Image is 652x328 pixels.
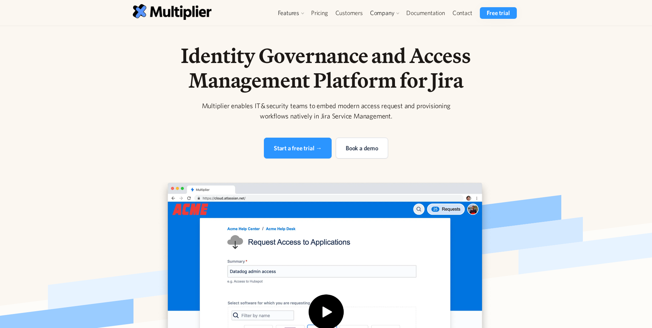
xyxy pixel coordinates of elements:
div: Start a free trial → [274,143,322,153]
a: Book a demo [336,138,388,159]
div: Multiplier enables IT & security teams to embed modern access request and provisioning workflows ... [195,101,458,121]
a: Pricing [307,7,332,19]
a: Documentation [402,7,448,19]
div: Features [278,9,299,17]
h1: Identity Governance and Access Management Platform for Jira [151,43,501,92]
a: Free trial [480,7,516,19]
a: Customers [332,7,367,19]
a: Start a free trial → [264,138,332,159]
a: Contact [449,7,476,19]
div: Book a demo [346,143,378,153]
div: Features [274,7,307,19]
div: Company [367,7,403,19]
div: Company [370,9,395,17]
